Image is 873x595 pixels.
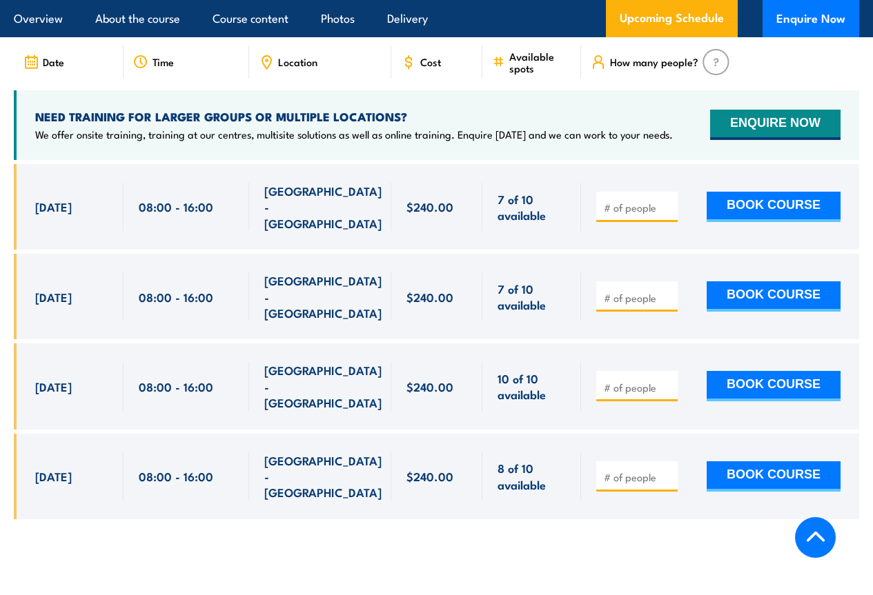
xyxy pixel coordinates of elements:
span: [DATE] [35,379,72,394]
span: [GEOGRAPHIC_DATA] - [GEOGRAPHIC_DATA] [264,362,382,410]
span: [GEOGRAPHIC_DATA] - [GEOGRAPHIC_DATA] [264,272,382,321]
button: BOOK COURSE [707,371,841,401]
span: 7 of 10 available [498,191,566,223]
input: # of people [604,470,673,484]
span: Available spots [509,50,571,74]
span: $240.00 [406,199,453,214]
h4: NEED TRAINING FOR LARGER GROUPS OR MULTIPLE LOCATIONS? [35,109,673,124]
input: # of people [604,201,673,214]
button: ENQUIRE NOW [710,110,841,140]
span: 8 of 10 available [498,460,566,492]
span: 7 of 10 available [498,281,566,313]
span: $240.00 [406,289,453,305]
span: $240.00 [406,468,453,484]
span: [GEOGRAPHIC_DATA] - [GEOGRAPHIC_DATA] [264,183,382,231]
input: # of people [604,381,673,394]
p: We offer onsite training, training at our centres, multisite solutions as well as online training... [35,128,673,141]
span: 10 of 10 available [498,370,566,403]
span: $240.00 [406,379,453,394]
button: BOOK COURSE [707,192,841,222]
span: 08:00 - 16:00 [139,379,213,394]
span: Time [153,56,174,68]
button: BOOK COURSE [707,461,841,492]
span: [DATE] [35,468,72,484]
input: # of people [604,291,673,305]
span: 08:00 - 16:00 [139,289,213,305]
span: Date [43,56,64,68]
span: [GEOGRAPHIC_DATA] - [GEOGRAPHIC_DATA] [264,452,382,501]
button: BOOK COURSE [707,281,841,312]
span: 08:00 - 16:00 [139,199,213,214]
span: How many people? [610,56,698,68]
span: [DATE] [35,289,72,305]
span: 08:00 - 16:00 [139,468,213,484]
span: Location [278,56,317,68]
span: [DATE] [35,199,72,214]
span: Cost [420,56,441,68]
